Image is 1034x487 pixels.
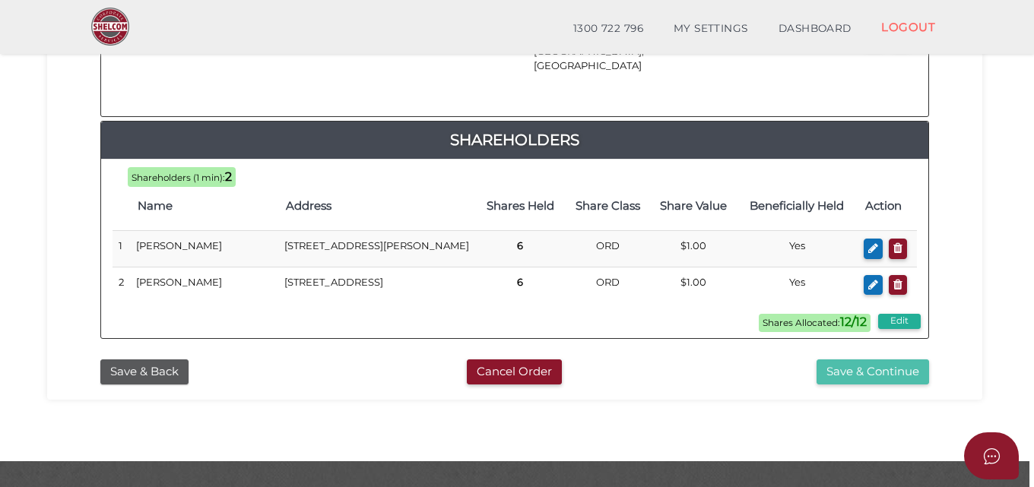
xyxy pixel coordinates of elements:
h4: Share Value [658,200,729,213]
h4: Action [865,200,909,213]
h4: Beneficially Held [744,200,850,213]
td: Yes [737,231,858,267]
td: Yes [737,267,858,302]
button: Cancel Order [467,359,562,384]
td: ORD [565,267,651,302]
b: 12/12 [840,315,867,329]
button: Save & Continue [817,359,929,384]
a: Shareholders [101,128,928,152]
td: [PERSON_NAME] [130,267,278,302]
button: Open asap [964,432,1019,479]
span: Shareholders (1 min): [132,172,225,183]
td: ORD [565,231,651,267]
a: MY SETTINGS [658,14,763,44]
b: 6 [517,239,523,251]
h4: Share Class [573,200,643,213]
h4: Address [286,200,468,213]
td: [STREET_ADDRESS] [278,267,476,302]
td: [PERSON_NAME] [130,231,278,267]
td: $1.00 [651,231,737,267]
b: 2 [225,169,232,184]
b: 6 [517,276,523,288]
button: Edit [878,314,921,329]
span: Shares Allocated: [759,314,871,332]
h4: Name [138,200,271,213]
a: DASHBOARD [763,14,867,44]
td: $1.00 [651,267,737,302]
td: 1 [113,231,130,267]
button: Save & Back [100,359,189,384]
td: 2 [113,267,130,302]
td: [STREET_ADDRESS][PERSON_NAME] [278,231,476,267]
a: LOGOUT [866,11,950,43]
h4: Shares Held [484,200,557,213]
a: 1300 722 796 [558,14,658,44]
